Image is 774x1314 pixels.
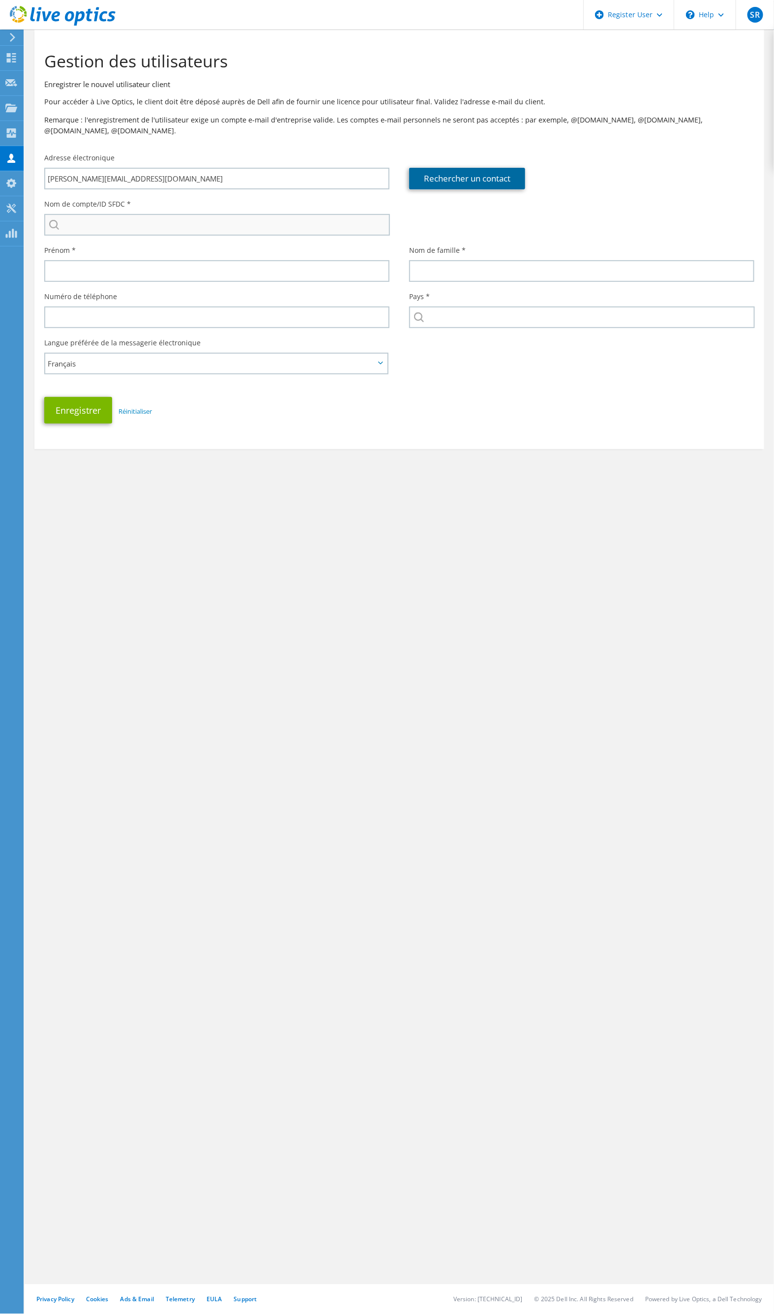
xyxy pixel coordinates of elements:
span: Français [48,358,375,369]
label: Nom de compte/ID SFDC * [44,199,131,209]
p: Pour accéder à Live Optics, le client doit être déposé auprès de Dell afin de fournir une licence... [44,96,754,107]
svg: \n [686,10,695,19]
a: Privacy Policy [36,1295,74,1304]
label: Prénom * [44,245,76,255]
span: SR [747,7,763,23]
label: Nom de famille * [409,245,466,255]
a: Réinitialiser [119,407,152,416]
h1: Gestion des utilisateurs [44,51,749,71]
li: © 2025 Dell Inc. All Rights Reserved [535,1295,633,1304]
a: Cookies [86,1295,109,1304]
a: Rechercher un contact [409,168,525,189]
li: Powered by Live Optics, a Dell Technology [645,1295,762,1304]
label: Langue préférée de la messagerie électronique [44,338,201,348]
a: EULA [207,1295,222,1304]
a: Ads & Email [120,1295,154,1304]
h3: Enregistrer le nouvel utilisateur client [44,79,754,90]
button: Enregistrer [44,397,112,424]
li: Version: [TECHNICAL_ID] [453,1295,523,1304]
a: Support [234,1295,257,1304]
label: Numéro de téléphone [44,292,117,302]
a: Telemetry [166,1295,195,1304]
p: Remarque : l'enregistrement de l'utilisateur exige un compte e-mail d'entreprise valide. Les comp... [44,115,754,136]
label: Pays * [409,292,430,302]
label: Adresse électronique [44,153,115,163]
